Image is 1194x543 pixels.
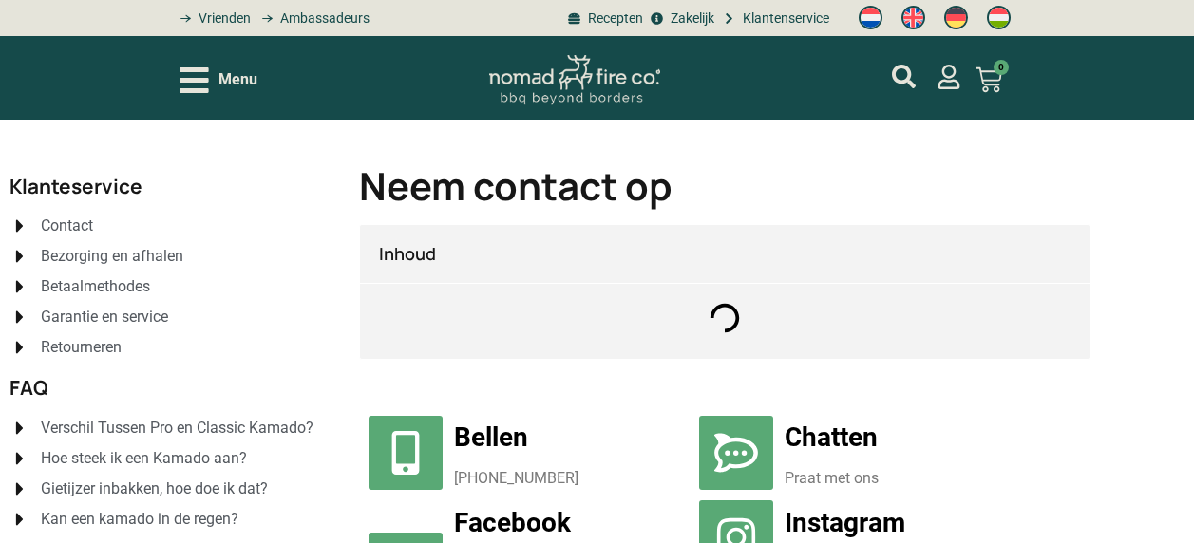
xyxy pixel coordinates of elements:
a: Verschil Tussen Pro en Classic Kamado? [9,417,321,440]
span: Zakelijk [666,9,714,28]
span: Ambassadeurs [275,9,370,28]
h1: Neem contact op [359,167,1090,205]
a: grill bill ambassadors [256,9,370,28]
span: Gietijzer inbakken, hoe doe ik dat? [36,477,268,500]
h2: FAQ [9,378,321,398]
a: Betaalmethodes [9,275,321,298]
span: Kan een kamado in de regen? [36,508,238,531]
span: Recepten [583,9,643,28]
span: Vrienden [194,9,251,28]
a: Kan een kamado in de regen? [9,508,321,531]
img: Duits [944,6,968,29]
a: 0 [953,55,1025,104]
a: grill bill zakeljk [648,9,714,28]
a: Contact [9,215,321,237]
img: Nomad Logo [489,55,660,105]
a: Chatten [785,421,878,453]
a: Switch to Duits [935,1,977,35]
img: Engels [901,6,925,29]
p: [PHONE_NUMBER] [454,467,689,490]
a: grill bill vrienden [173,9,250,28]
a: Switch to Engels [892,1,935,35]
a: mijn account [892,65,916,88]
a: Bellen [454,421,528,453]
span: Retourneren [36,336,122,359]
a: Switch to Hongaars [977,1,1020,35]
span: Contact [36,215,93,237]
span: Klantenservice [738,9,829,28]
h2: Klanteservice [9,177,321,197]
div: Open/Close Menu [180,64,257,97]
p: Praat met ons [785,467,1019,490]
a: grill bill klantenservice [719,9,828,28]
a: BBQ recepten [565,9,643,28]
a: Retourneren [9,336,321,359]
span: Betaalmethodes [36,275,150,298]
span: Hoe steek ik een Kamado aan? [36,447,247,470]
a: Garantie en service [9,306,321,328]
img: Nederlands [859,6,882,29]
span: Menu [218,68,257,91]
a: Bezorging en afhalen [9,245,321,268]
span: Bezorging en afhalen [36,245,183,268]
a: Gietijzer inbakken, hoe doe ik dat? [9,477,321,500]
span: Verschil Tussen Pro en Classic Kamado? [36,417,313,440]
span: 0 [994,60,1009,75]
a: Hoe steek ik een Kamado aan? [9,447,321,470]
img: Hongaars [987,6,1011,29]
a: Bellen [369,416,443,490]
a: Chatten [699,416,773,490]
h4: Inhoud [379,244,1071,265]
a: Instagram [785,507,905,538]
span: Garantie en service [36,306,168,328]
a: mijn account [937,65,961,89]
